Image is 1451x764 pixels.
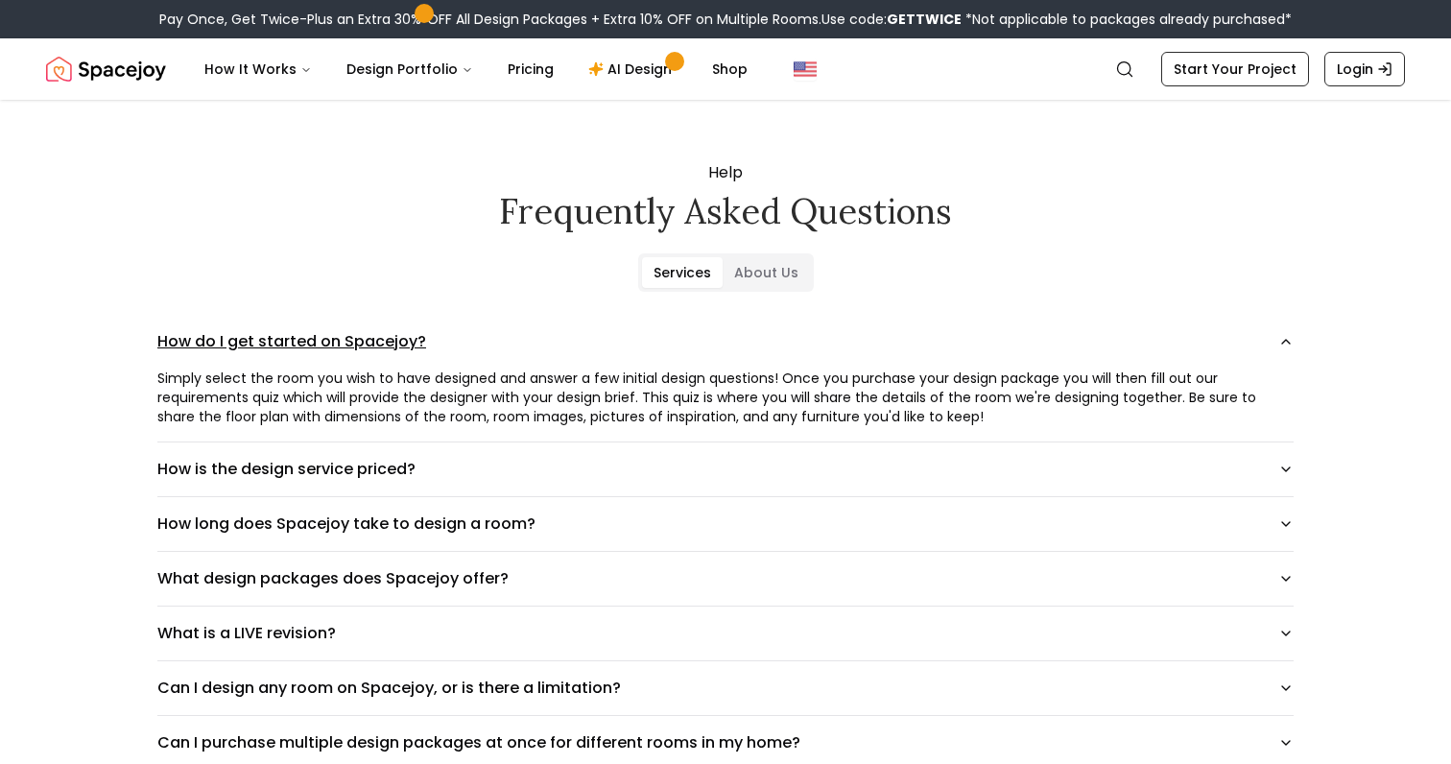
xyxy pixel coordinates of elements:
h2: Frequently asked questions [127,192,1324,230]
span: Use code: [821,10,962,29]
a: Login [1324,52,1405,86]
a: AI Design [573,50,693,88]
a: Pricing [492,50,569,88]
div: Simply select the room you wish to have designed and answer a few initial design questions! Once ... [157,369,1294,426]
div: Pay Once, Get Twice-Plus an Extra 30% OFF All Design Packages + Extra 10% OFF on Multiple Rooms. [159,10,1292,29]
img: United States [794,58,817,81]
button: About Us [723,257,810,288]
nav: Main [189,50,763,88]
button: Design Portfolio [331,50,488,88]
div: How do I get started on Spacejoy? [157,369,1294,442]
img: Spacejoy Logo [46,50,166,88]
button: How is the design service priced? [157,442,1294,496]
button: What design packages does Spacejoy offer? [157,552,1294,606]
button: How do I get started on Spacejoy? [157,315,1294,369]
button: What is a LIVE revision? [157,607,1294,660]
a: Start Your Project [1161,52,1309,86]
b: GETTWICE [887,10,962,29]
button: Services [642,257,723,288]
a: Shop [697,50,763,88]
nav: Global [46,38,1405,100]
button: How It Works [189,50,327,88]
a: Spacejoy [46,50,166,88]
span: *Not applicable to packages already purchased* [962,10,1292,29]
button: Can I design any room on Spacejoy, or is there a limitation? [157,661,1294,715]
button: How long does Spacejoy take to design a room? [157,497,1294,551]
div: Help [127,161,1324,230]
